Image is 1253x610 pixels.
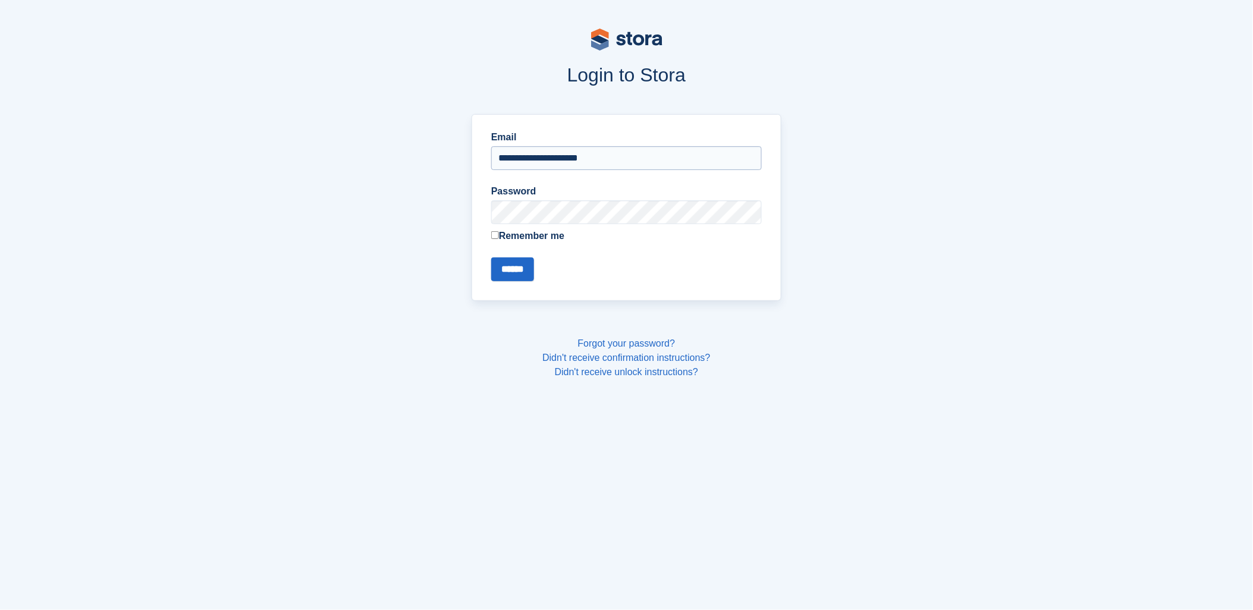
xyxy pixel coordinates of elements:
label: Remember me [491,229,762,243]
a: Didn't receive confirmation instructions? [542,353,710,363]
img: stora-logo-53a41332b3708ae10de48c4981b4e9114cc0af31d8433b30ea865607fb682f29.svg [591,29,662,51]
label: Email [491,130,762,144]
a: Didn't receive unlock instructions? [555,367,698,377]
input: Remember me [491,231,499,239]
a: Forgot your password? [578,338,676,348]
label: Password [491,184,762,199]
h1: Login to Stora [245,64,1009,86]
